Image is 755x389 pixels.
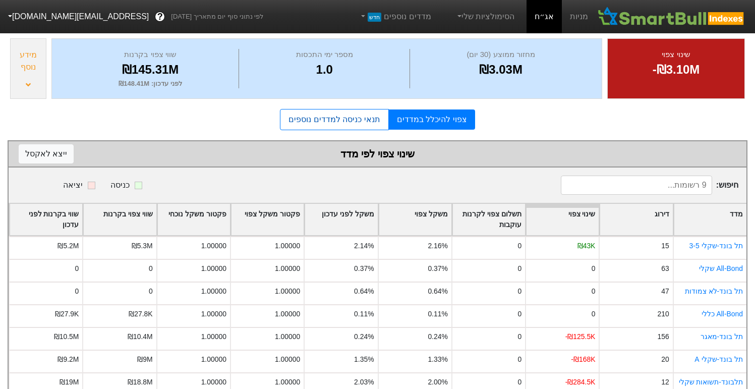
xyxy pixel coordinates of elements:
[275,241,300,251] div: 1.00000
[354,263,374,274] div: 0.37%
[13,49,43,73] div: מידע נוסף
[201,309,226,319] div: 1.00000
[280,109,388,130] a: תנאי כניסה למדדים נוספים
[517,309,521,319] div: 0
[132,241,153,251] div: ₪5.3M
[661,354,669,365] div: 20
[661,241,669,251] div: 15
[592,309,596,319] div: 0
[354,241,374,251] div: 2.14%
[661,377,669,387] div: 12
[661,286,669,297] div: 47
[201,331,226,342] div: 1.00000
[620,49,732,61] div: שינוי צפוי
[428,377,447,387] div: 2.00%
[699,264,743,272] a: All-Bond שקלי
[517,377,521,387] div: 0
[19,144,74,163] button: ייצא לאקסל
[65,49,236,61] div: שווי צפוי בקרנות
[701,332,743,341] a: תל בונד-מאגר
[275,331,300,342] div: 1.00000
[592,286,596,297] div: 0
[275,309,300,319] div: 1.00000
[565,331,596,342] div: -₪125.5K
[60,377,79,387] div: ₪19M
[275,377,300,387] div: 1.00000
[451,7,519,27] a: הסימולציות שלי
[57,354,79,365] div: ₪9.2M
[517,354,521,365] div: 0
[75,286,79,297] div: 0
[596,7,747,27] img: SmartBull
[517,241,521,251] div: 0
[685,287,743,295] a: תל בונד-לא צמודות
[275,354,300,365] div: 1.00000
[10,204,82,235] div: Toggle SortBy
[149,286,153,297] div: 0
[428,309,447,319] div: 0.11%
[689,242,743,250] a: תל בונד-שקלי 3-5
[65,79,236,89] div: לפני עדכון : ₪148.41M
[658,331,669,342] div: 156
[201,354,226,365] div: 1.00000
[658,309,669,319] div: 210
[129,309,152,319] div: ₪27.8K
[149,263,153,274] div: 0
[428,331,447,342] div: 0.24%
[661,263,669,274] div: 63
[110,179,130,191] div: כניסה
[242,49,407,61] div: מספר ימי התכסות
[694,355,743,363] a: תל בונד-שקלי A
[201,241,226,251] div: 1.00000
[452,204,525,235] div: Toggle SortBy
[55,309,79,319] div: ₪27.9K
[201,263,226,274] div: 1.00000
[428,286,447,297] div: 0.64%
[354,377,374,387] div: 2.03%
[561,176,738,195] span: חיפוש :
[171,12,263,22] span: לפי נתוני סוף יום מתאריך [DATE]
[157,204,230,235] div: Toggle SortBy
[354,286,374,297] div: 0.64%
[63,179,83,191] div: יציאה
[368,13,381,22] span: חדש
[157,10,163,24] span: ?
[413,49,589,61] div: מחזור ממוצע (30 יום)
[517,286,521,297] div: 0
[517,331,521,342] div: 0
[413,61,589,79] div: ₪3.03M
[702,310,743,318] a: All-Bond כללי
[275,263,300,274] div: 1.00000
[75,263,79,274] div: 0
[600,204,672,235] div: Toggle SortBy
[275,286,300,297] div: 1.00000
[379,204,451,235] div: Toggle SortBy
[54,331,79,342] div: ₪10.5M
[389,109,475,130] a: צפוי להיכלל במדדים
[354,331,374,342] div: 0.24%
[231,204,304,235] div: Toggle SortBy
[201,377,226,387] div: 1.00000
[428,354,447,365] div: 1.33%
[354,309,374,319] div: 0.11%
[354,354,374,365] div: 1.35%
[517,263,521,274] div: 0
[428,263,447,274] div: 0.37%
[137,354,152,365] div: ₪9M
[526,204,599,235] div: Toggle SortBy
[674,204,746,235] div: Toggle SortBy
[561,176,712,195] input: 9 רשומות...
[592,263,596,274] div: 0
[65,61,236,79] div: ₪145.31M
[428,241,447,251] div: 2.16%
[565,377,596,387] div: -₪284.5K
[679,378,743,386] a: תלבונד-תשואות שקלי
[305,204,377,235] div: Toggle SortBy
[355,7,435,27] a: מדדים נוספיםחדש
[242,61,407,79] div: 1.0
[571,354,595,365] div: -₪168K
[620,61,732,79] div: -₪3.10M
[577,241,596,251] div: ₪43K
[128,331,153,342] div: ₪10.4M
[201,286,226,297] div: 1.00000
